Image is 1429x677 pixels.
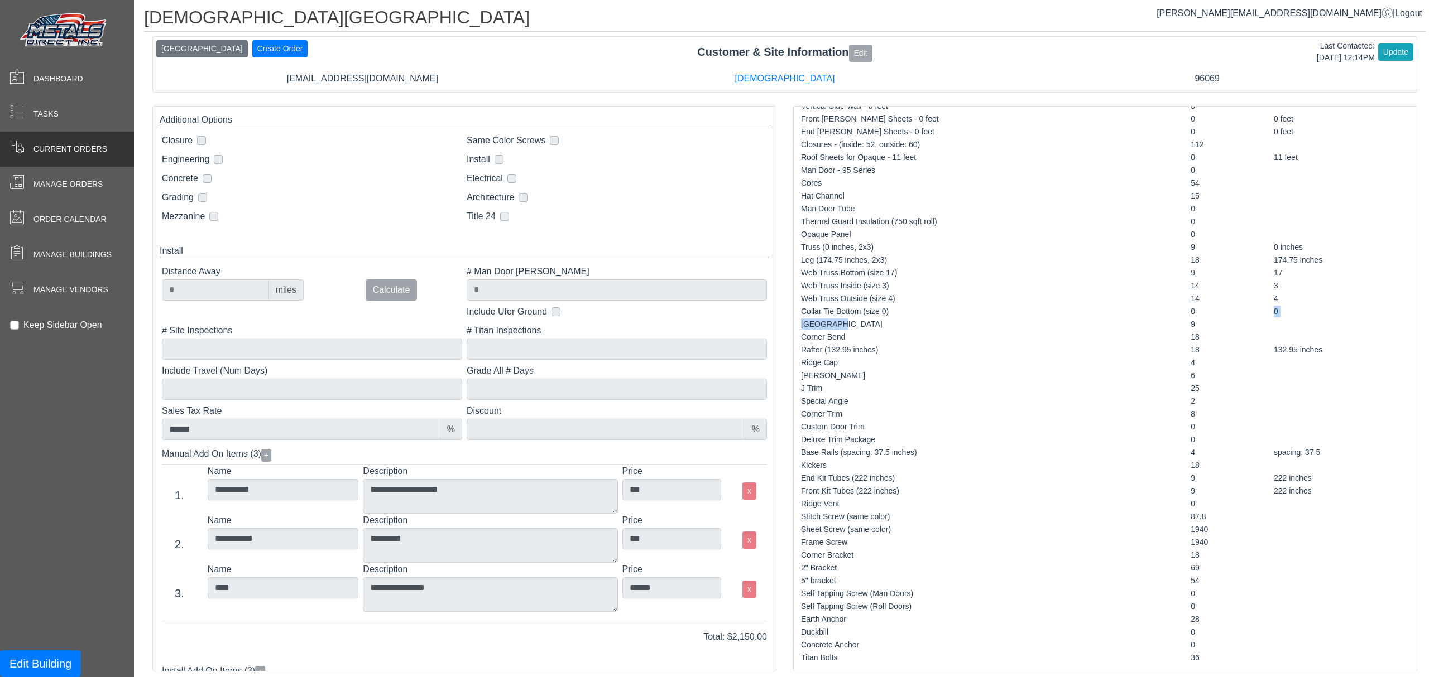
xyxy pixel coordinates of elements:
td: 0 [1190,639,1273,651]
div: 2. [156,536,203,553]
td: 9 [1190,267,1273,279]
td: Closures - (inside: 52, outside: 60) [800,138,1190,151]
label: Include Ufer Ground [467,305,547,318]
td: 15 [1190,190,1273,202]
td: 4 [1190,356,1273,369]
td: Rafter (132.95 inches) [800,344,1190,356]
span: Dashboard [33,73,83,85]
label: Description [363,465,617,478]
label: Same Color Screws [467,134,545,147]
label: Title 24 [467,210,496,223]
td: 25 [1190,382,1273,395]
td: Web Truss Outside (size 4) [800,292,1190,305]
label: Price [622,563,722,576]
td: Collar Tie Bottom (size 0) [800,305,1190,318]
td: 0 [1190,420,1273,433]
label: Electrical [467,172,503,185]
td: Sheet Screw (same color) [800,523,1190,536]
label: # Site Inspections [162,324,462,337]
label: Distance Away [162,265,304,278]
div: Customer & Site Information [153,43,1417,61]
td: 222 inches [1273,472,1410,485]
label: Sales Tax Rate [162,404,462,418]
td: 14 [1190,292,1273,305]
td: Cores [800,177,1190,190]
div: | [1157,7,1422,20]
img: Metals Direct Inc Logo [17,10,112,51]
td: 18 [1190,254,1273,267]
td: 18 [1190,459,1273,472]
td: 6 [1190,369,1273,382]
td: 0 [1273,305,1410,318]
label: Include Travel (Num Days) [162,364,462,378]
label: Name [208,563,359,576]
button: [GEOGRAPHIC_DATA] [156,40,248,57]
td: Deluxe Trim Package [800,433,1190,446]
div: Total: $2,150.00 [154,630,775,644]
label: Name [208,465,359,478]
td: Earth Anchor [800,613,1190,626]
div: miles [268,279,304,301]
span: [PERSON_NAME][EMAIL_ADDRESS][DOMAIN_NAME] [1157,8,1393,18]
td: 4 [1190,446,1273,459]
td: 0 [1190,626,1273,639]
td: 222 inches [1273,485,1410,497]
td: Corner Bend [800,331,1190,344]
td: Web Truss Inside (size 3) [800,279,1190,292]
label: Install [467,153,490,166]
div: Manual Add On Items (3) [162,444,767,465]
td: 0 [1190,202,1273,215]
span: Logout [1395,8,1422,18]
div: % [745,419,767,440]
div: [EMAIL_ADDRESS][DOMAIN_NAME] [151,72,574,85]
td: [PERSON_NAME] [800,369,1190,382]
label: Description [363,563,617,576]
td: Custom Door Trim [800,420,1190,433]
span: Manage Buildings [33,249,112,260]
div: 96069 [996,72,1418,85]
td: Roof Sheets for Opaque - 11 feet [800,151,1190,164]
div: Last Contacted: [DATE] 12:14PM [1317,40,1375,64]
td: Special Angle [800,395,1190,408]
span: Tasks [33,108,59,120]
label: Discount [467,404,767,418]
td: Base Rails (spacing: 37.5 inches) [800,446,1190,459]
td: 2" Bracket [800,562,1190,574]
button: + [261,449,271,462]
td: Front Kit Tubes (222 inches) [800,485,1190,497]
td: 0 feet [1273,125,1410,138]
label: Concrete [162,172,198,185]
td: 0 [1190,497,1273,510]
td: 174.75 inches [1273,254,1410,267]
td: Self Tapping Screw (Roll Doors) [800,600,1190,613]
td: 0 feet [1273,113,1410,125]
td: Frame Screw [800,536,1190,549]
td: Concrete Anchor [800,639,1190,651]
div: 1. [156,487,203,504]
button: Edit [849,45,872,62]
label: Engineering [162,153,209,166]
div: Install [160,244,769,258]
td: 0 [1190,100,1273,113]
td: Corner Bracket [800,549,1190,562]
td: 0 [1190,164,1273,177]
td: Stitch Screw (same color) [800,510,1190,523]
label: Architecture [467,191,514,204]
span: Order Calendar [33,214,107,225]
td: 17 [1273,267,1410,279]
td: 9 [1190,485,1273,497]
label: Name [208,514,359,527]
td: 54 [1190,574,1273,587]
h1: [DEMOGRAPHIC_DATA][GEOGRAPHIC_DATA] [144,7,1426,32]
td: Titan Bolts [800,651,1190,664]
td: 11 feet [1273,151,1410,164]
td: 0 [1190,600,1273,613]
td: spacing: 37.5 [1273,446,1410,459]
td: 69 [1190,562,1273,574]
label: Price [622,514,722,527]
td: 0 [1190,228,1273,241]
td: Opaque Panel [800,228,1190,241]
td: 87.8 [1190,510,1273,523]
label: Keep Sidebar Open [23,318,102,332]
td: 9 [1190,472,1273,485]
